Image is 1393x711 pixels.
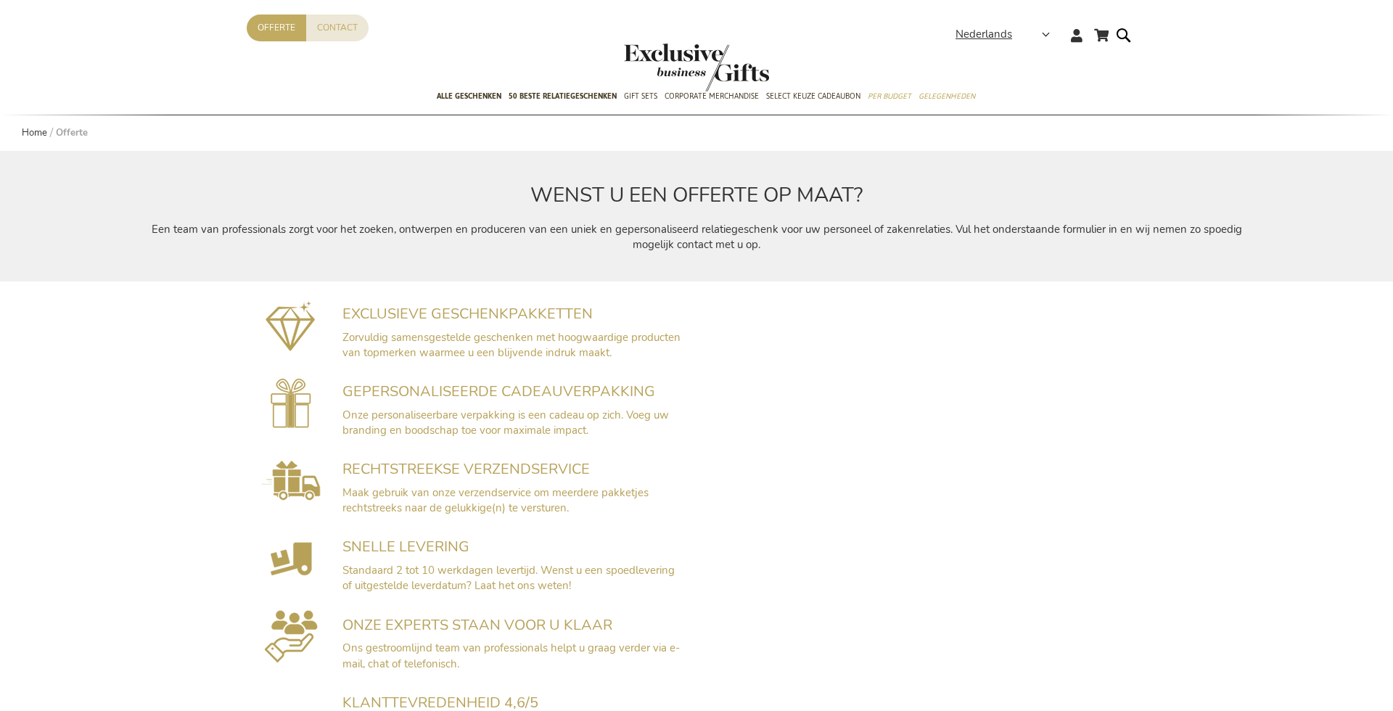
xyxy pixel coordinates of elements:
[624,44,769,91] img: Exclusive Business gifts logo
[437,79,501,115] a: Alle Geschenken
[271,378,311,428] img: Gepersonaliseerde cadeauverpakking voorzien van uw branding
[509,79,617,115] a: 50 beste relatiegeschenken
[342,641,680,670] span: Ons gestroomlijnd team van professionals helpt u graag verder via e-mail, chat of telefonisch.
[868,89,911,104] span: Per Budget
[624,44,696,91] a: store logo
[342,485,649,515] span: Maak gebruik van onze verzendservice om meerdere pakketjes rechtstreeks naar de gelukkige(n) te v...
[342,304,593,324] span: EXCLUSIEVE GESCHENKPAKKETTEN
[139,184,1254,207] h2: WENST U EEN OFFERTE OP MAAT?
[342,563,675,593] span: Standaard 2 tot 10 werkdagen levertijd. Wenst u een spoedlevering of uitgestelde leverdatum? Laat...
[22,126,47,139] a: Home
[919,79,975,115] a: Gelegenheden
[956,26,1012,43] span: Nederlands
[766,89,860,104] span: Select Keuze Cadeaubon
[437,89,501,104] span: Alle Geschenken
[56,126,88,139] strong: Offerte
[342,382,655,401] span: GEPERSONALISEERDE CADEAUVERPAKKING
[868,79,911,115] a: Per Budget
[261,490,321,504] a: Rechtstreekse Verzendservice
[342,330,681,360] span: Zorvuldig samensgestelde geschenken met hoogwaardige producten van topmerken waarmee u een blijve...
[306,15,369,41] a: Contact
[261,461,321,501] img: Rechtstreekse Verzendservice
[342,408,669,437] span: Onze personaliseerbare verpakking is een cadeau op zich. Voeg uw branding en boodschap toe voor m...
[139,222,1254,253] p: Een team van professionals zorgt voor het zoeken, ontwerpen en produceren van een uniek en gepers...
[342,615,612,635] span: ONZE EXPERTS STAAN VOOR U KLAAR
[342,459,590,479] span: RECHTSTREEKSE VERZENDSERVICE
[919,89,975,104] span: Gelegenheden
[342,537,469,556] span: SNELLE LEVERING
[509,89,617,104] span: 50 beste relatiegeschenken
[266,300,316,351] img: Exclusieve geschenkpakketten mét impact
[766,79,860,115] a: Select Keuze Cadeaubon
[247,15,306,41] a: Offerte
